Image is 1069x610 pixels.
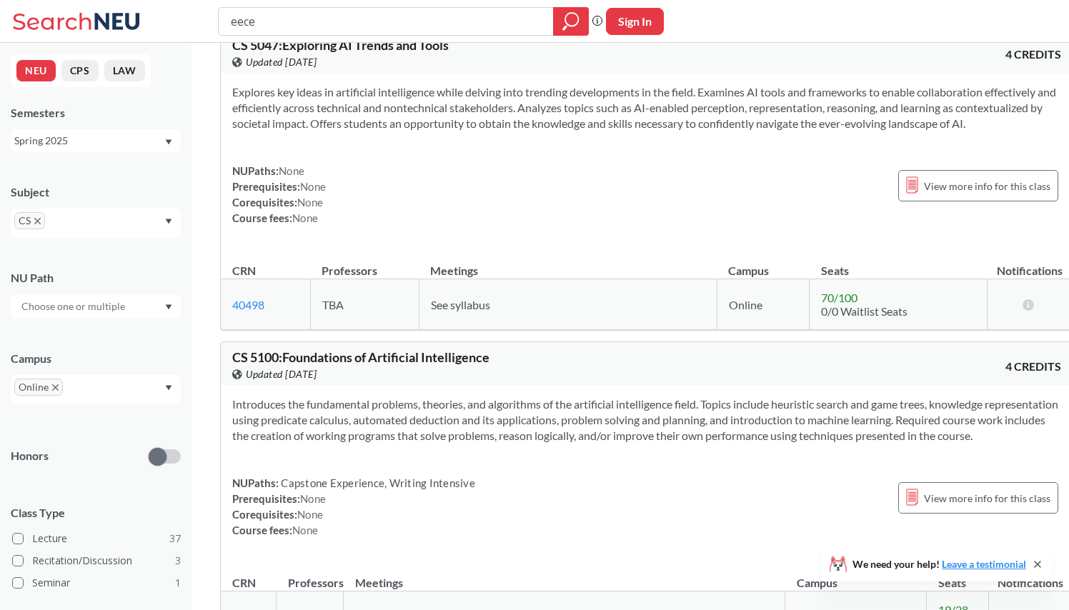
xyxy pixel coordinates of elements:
[562,11,580,31] svg: magnifying glass
[11,105,181,121] div: Semesters
[300,492,326,505] span: None
[232,575,256,591] div: CRN
[292,211,318,224] span: None
[11,209,181,238] div: CSX to remove pillDropdown arrow
[11,129,181,152] div: Spring 2025Dropdown arrow
[11,448,49,464] p: Honors
[1005,359,1061,374] span: 4 CREDITS
[297,508,323,521] span: None
[852,559,1026,569] span: We need your help!
[34,218,41,224] svg: X to remove pill
[12,551,181,570] label: Recitation/Discussion
[232,163,326,226] div: NUPaths: Prerequisites: Corequisites: Course fees:
[12,529,181,548] label: Lecture
[229,9,543,34] input: Class, professor, course number, "phrase"
[165,304,172,310] svg: Dropdown arrow
[11,270,181,286] div: NU Path
[924,489,1050,507] span: View more info for this class
[11,375,181,404] div: OnlineX to remove pillDropdown arrow
[11,184,181,200] div: Subject
[1005,46,1061,62] span: 4 CREDITS
[232,396,1061,444] section: Introduces the fundamental problems, theories, and algorithms of the artificial intelligence fiel...
[232,298,264,311] a: 40498
[821,291,857,304] span: 70 / 100
[14,133,164,149] div: Spring 2025
[175,575,181,591] span: 1
[300,180,326,193] span: None
[16,60,56,81] button: NEU
[717,249,809,279] th: Campus
[104,60,145,81] button: LAW
[12,574,181,592] label: Seminar
[297,196,323,209] span: None
[61,60,99,81] button: CPS
[246,54,317,70] span: Updated [DATE]
[175,553,181,569] span: 3
[246,366,317,382] span: Updated [DATE]
[14,298,134,315] input: Choose one or multiple
[232,263,256,279] div: CRN
[310,249,419,279] th: Professors
[11,351,181,366] div: Campus
[52,384,59,391] svg: X to remove pill
[165,219,172,224] svg: Dropdown arrow
[11,294,181,319] div: Dropdown arrow
[419,249,717,279] th: Meetings
[717,279,809,330] td: Online
[279,164,304,177] span: None
[14,379,63,396] span: OnlineX to remove pill
[11,505,181,521] span: Class Type
[924,177,1050,195] span: View more info for this class
[942,558,1026,570] a: Leave a testimonial
[279,476,475,489] span: Capstone Experience, Writing Intensive
[344,561,785,591] th: Meetings
[277,561,344,591] th: Professors
[14,212,45,229] span: CSX to remove pill
[821,304,908,318] span: 0/0 Waitlist Seats
[310,279,419,330] td: TBA
[165,385,172,391] svg: Dropdown arrow
[232,475,475,538] div: NUPaths: Prerequisites: Corequisites: Course fees:
[606,8,664,35] button: Sign In
[785,561,927,591] th: Campus
[232,37,449,53] span: CS 5047 : Exploring AI Trends and Tools
[232,349,489,365] span: CS 5100 : Foundations of Artificial Intelligence
[553,7,589,36] div: magnifying glass
[169,531,181,546] span: 37
[165,139,172,145] svg: Dropdown arrow
[292,524,318,536] span: None
[232,84,1061,131] section: Explores key ideas in artificial intelligence while delving into trending developments in the fie...
[431,298,490,311] span: See syllabus
[810,249,988,279] th: Seats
